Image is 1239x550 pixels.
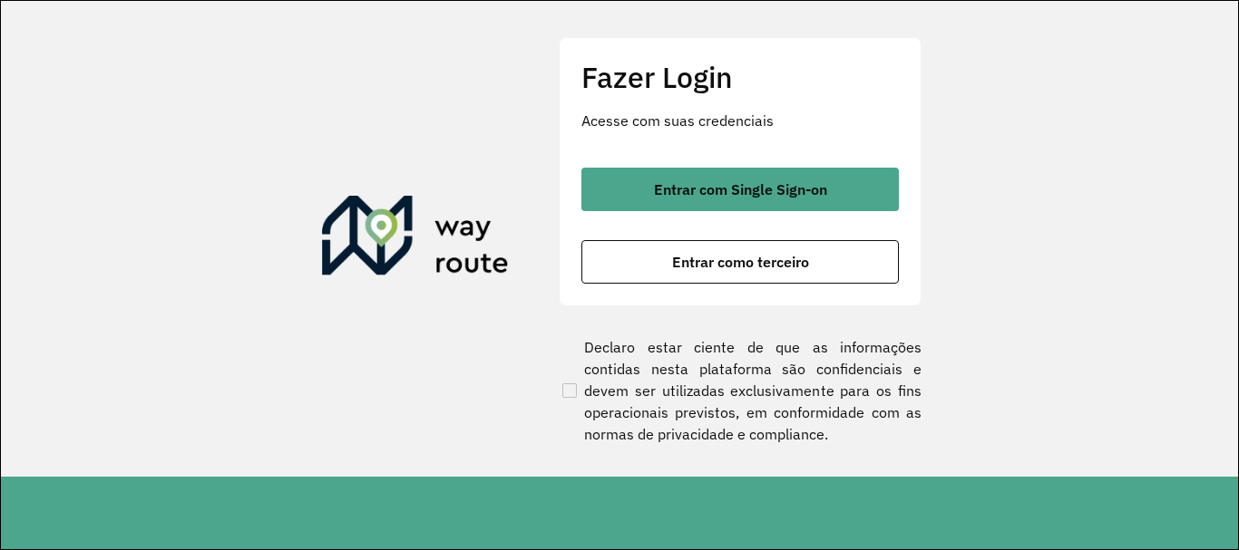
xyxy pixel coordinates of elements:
button: button [581,168,899,211]
button: button [581,240,899,284]
span: Entrar como terceiro [672,255,809,269]
h2: Fazer Login [581,60,899,94]
p: Acesse com suas credenciais [581,110,899,131]
img: Roteirizador AmbevTech [322,196,509,283]
span: Entrar com Single Sign-on [654,182,827,197]
label: Declaro estar ciente de que as informações contidas nesta plataforma são confidenciais e devem se... [559,336,922,445]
